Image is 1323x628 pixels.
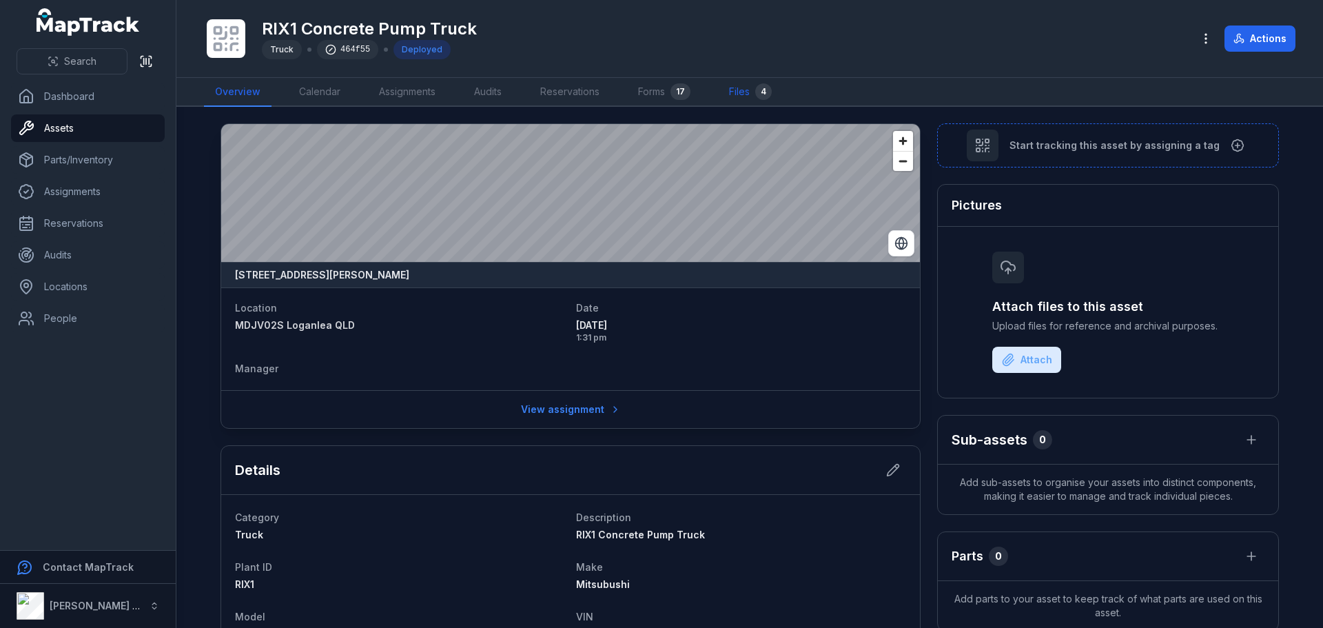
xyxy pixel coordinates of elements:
[221,124,920,262] canvas: Map
[235,611,265,622] span: Model
[937,123,1279,168] button: Start tracking this asset by assigning a tag
[576,611,593,622] span: VIN
[670,83,690,100] div: 17
[235,578,254,590] span: RIX1
[512,396,630,423] a: View assignment
[11,241,165,269] a: Audits
[11,146,165,174] a: Parts/Inventory
[576,511,631,523] span: Description
[288,78,351,107] a: Calendar
[235,268,409,282] strong: [STREET_ADDRESS][PERSON_NAME]
[989,547,1008,566] div: 0
[952,196,1002,215] h3: Pictures
[11,114,165,142] a: Assets
[938,465,1278,514] span: Add sub-assets to organise your assets into distinct components, making it easier to manage and t...
[755,83,772,100] div: 4
[529,78,611,107] a: Reservations
[11,178,165,205] a: Assignments
[952,430,1027,449] h2: Sub-assets
[235,363,278,374] span: Manager
[64,54,96,68] span: Search
[576,578,630,590] span: Mitsubushi
[11,210,165,237] a: Reservations
[576,302,599,314] span: Date
[1224,26,1295,52] button: Actions
[576,318,906,332] span: [DATE]
[1009,139,1220,152] span: Start tracking this asset by assigning a tag
[888,230,914,256] button: Switch to Satellite View
[992,319,1224,333] span: Upload files for reference and archival purposes.
[50,600,163,611] strong: [PERSON_NAME] Group
[393,40,451,59] div: Deployed
[992,347,1061,373] button: Attach
[235,318,565,332] a: MDJV02S Loganlea QLD
[235,561,272,573] span: Plant ID
[262,18,477,40] h1: RIX1 Concrete Pump Truck
[43,561,134,573] strong: Contact MapTrack
[17,48,127,74] button: Search
[368,78,447,107] a: Assignments
[11,305,165,332] a: People
[952,547,983,566] h3: Parts
[893,131,913,151] button: Zoom in
[992,297,1224,316] h3: Attach files to this asset
[576,561,603,573] span: Make
[270,44,294,54] span: Truck
[576,529,705,540] span: RIX1 Concrete Pump Truck
[11,273,165,301] a: Locations
[718,78,783,107] a: Files4
[235,319,355,331] span: MDJV02S Loganlea QLD
[235,529,263,540] span: Truck
[204,78,271,107] a: Overview
[37,8,140,36] a: MapTrack
[235,302,277,314] span: Location
[463,78,513,107] a: Audits
[627,78,701,107] a: Forms17
[1033,430,1052,449] div: 0
[235,460,280,480] h2: Details
[11,83,165,110] a: Dashboard
[576,318,906,343] time: 9/16/2025, 1:31:27 PM
[235,511,279,523] span: Category
[893,151,913,171] button: Zoom out
[576,332,906,343] span: 1:31 pm
[317,40,378,59] div: 464f55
